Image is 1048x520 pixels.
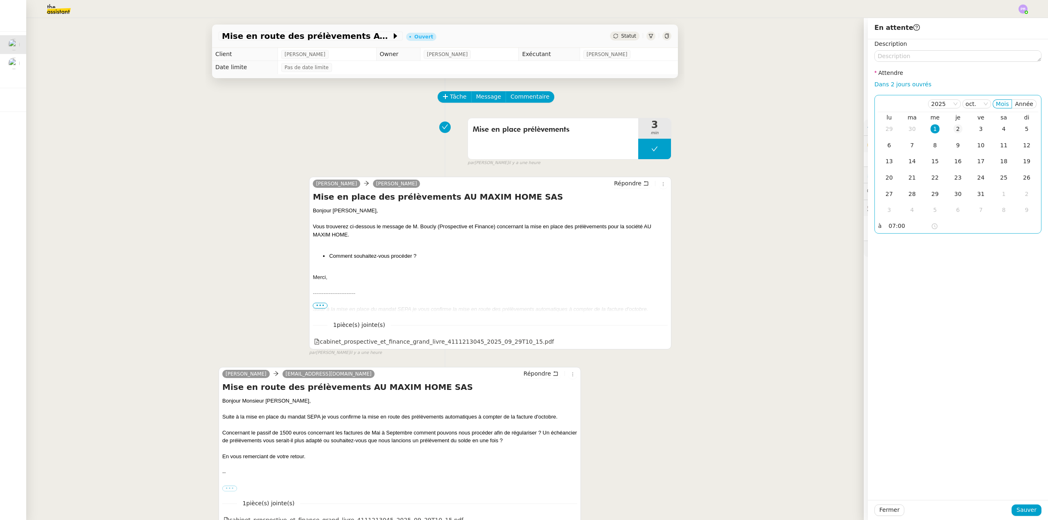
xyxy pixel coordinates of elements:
td: 11/10/2025 [992,137,1015,154]
a: [PERSON_NAME] [222,370,270,378]
div: 6 [885,141,894,150]
td: 16/10/2025 [946,153,969,170]
div: 10 [976,141,985,150]
td: 01/11/2025 [992,186,1015,203]
td: 29/10/2025 [924,186,946,203]
span: En attente [874,24,920,32]
label: Description [874,41,907,47]
div: 🧴Autres [864,241,1048,257]
span: ••• [313,303,327,308]
span: Mois [996,101,1009,107]
th: lun. [878,114,901,121]
div: 1 [931,124,940,133]
button: Commentaire [506,91,554,103]
td: 12/10/2025 [1015,137,1038,154]
span: il y a une heure [350,349,382,356]
li: Comment souhaitez-vous procéder ? [329,252,668,260]
span: 1 [327,320,391,330]
div: Suite à la mise en place du mandat SEPA je vous confirme la mise en route des prélèvements automa... [222,413,577,421]
span: Sauver [1016,505,1037,515]
td: 02/10/2025 [946,121,969,137]
div: 2 [1022,189,1031,198]
button: Tâche [438,91,472,103]
td: 01/10/2025 [924,121,946,137]
div: 20 [885,173,894,182]
td: 09/10/2025 [946,137,969,154]
button: Répondre [521,369,561,378]
div: 11 [999,141,1008,150]
td: 14/10/2025 [901,153,924,170]
em: Suite à la mise en place du mandat SEPA je vous confirme la mise en route des prélèvements automa... [313,306,648,312]
button: Répondre [611,179,652,188]
span: Répondre [614,179,641,187]
button: Fermer [874,504,904,516]
img: svg [1019,5,1028,14]
td: 13/10/2025 [878,153,901,170]
div: 🕵️Autres demandes en cours 4 [864,200,1048,216]
th: jeu. [946,114,969,121]
div: 5 [931,205,940,214]
td: 06/10/2025 [878,137,901,154]
span: par [309,349,316,356]
td: 05/11/2025 [924,202,946,218]
td: 10/10/2025 [969,137,992,154]
div: 18 [999,157,1008,166]
td: 19/10/2025 [1015,153,1038,170]
a: [PERSON_NAME] [373,180,420,187]
nz-select-item: 2025 [931,100,958,108]
div: 8 [999,205,1008,214]
img: users%2FME7CwGhkVpexbSaUxoFyX6OhGQk2%2Favatar%2Fe146a5d2-1708-490f-af4b-78e736222863 [8,39,20,50]
th: dim. [1015,114,1038,121]
span: -- [222,469,226,475]
td: 23/10/2025 [946,170,969,186]
div: 8 [931,141,940,150]
span: Message [476,92,501,101]
div: 19 [1022,157,1031,166]
div: 30 [953,189,962,198]
td: 29/09/2025 [878,121,901,137]
span: ⚙️ [867,123,910,132]
div: 23 [953,173,962,182]
td: 26/10/2025 [1015,170,1038,186]
td: 04/11/2025 [901,202,924,218]
div: 13 [885,157,894,166]
small: [PERSON_NAME] [309,349,382,356]
div: Bonjour [PERSON_NAME], [313,207,668,215]
div: Concernant le passif de 1500 euros concernant les factures de Mai à Septembre comment pouvons nou... [222,429,577,445]
td: 21/10/2025 [901,170,924,186]
span: [PERSON_NAME] [587,50,628,59]
div: 21 [908,173,917,182]
th: mar. [901,114,924,121]
div: 26 [1022,173,1031,182]
td: 09/11/2025 [1015,202,1038,218]
div: 28 [908,189,917,198]
span: [PERSON_NAME] [427,50,468,59]
span: Fermer [879,505,899,515]
small: [PERSON_NAME] [468,160,540,167]
div: Ouvert [414,34,433,39]
div: 9 [953,141,962,150]
span: par [468,160,474,167]
input: Heure [889,221,931,231]
div: 2 [953,124,962,133]
div: 27 [885,189,894,198]
div: 14 [908,157,917,166]
div: Vous trouverez ci-dessous le message de M. Boucly (Prospective et Finance) concernant la mise en ... [313,223,668,239]
span: [PERSON_NAME] [316,181,357,187]
td: Date limite [212,61,278,74]
span: 🧴 [867,245,892,252]
div: Bonjour Monsieur [PERSON_NAME], [222,397,577,405]
td: 07/11/2025 [969,202,992,218]
span: 1 [237,499,300,508]
td: 05/10/2025 [1015,121,1038,137]
td: 30/09/2025 [901,121,924,137]
td: 02/11/2025 [1015,186,1038,203]
td: 25/10/2025 [992,170,1015,186]
div: 3 [885,205,894,214]
th: ven. [969,114,992,121]
div: 12 [1022,141,1031,150]
button: Sauver [1012,504,1041,516]
label: Attendre [874,70,903,76]
h4: Mise en route des prélèvements AU MAXIM HOME SAS [222,381,577,393]
div: 16 [953,157,962,166]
